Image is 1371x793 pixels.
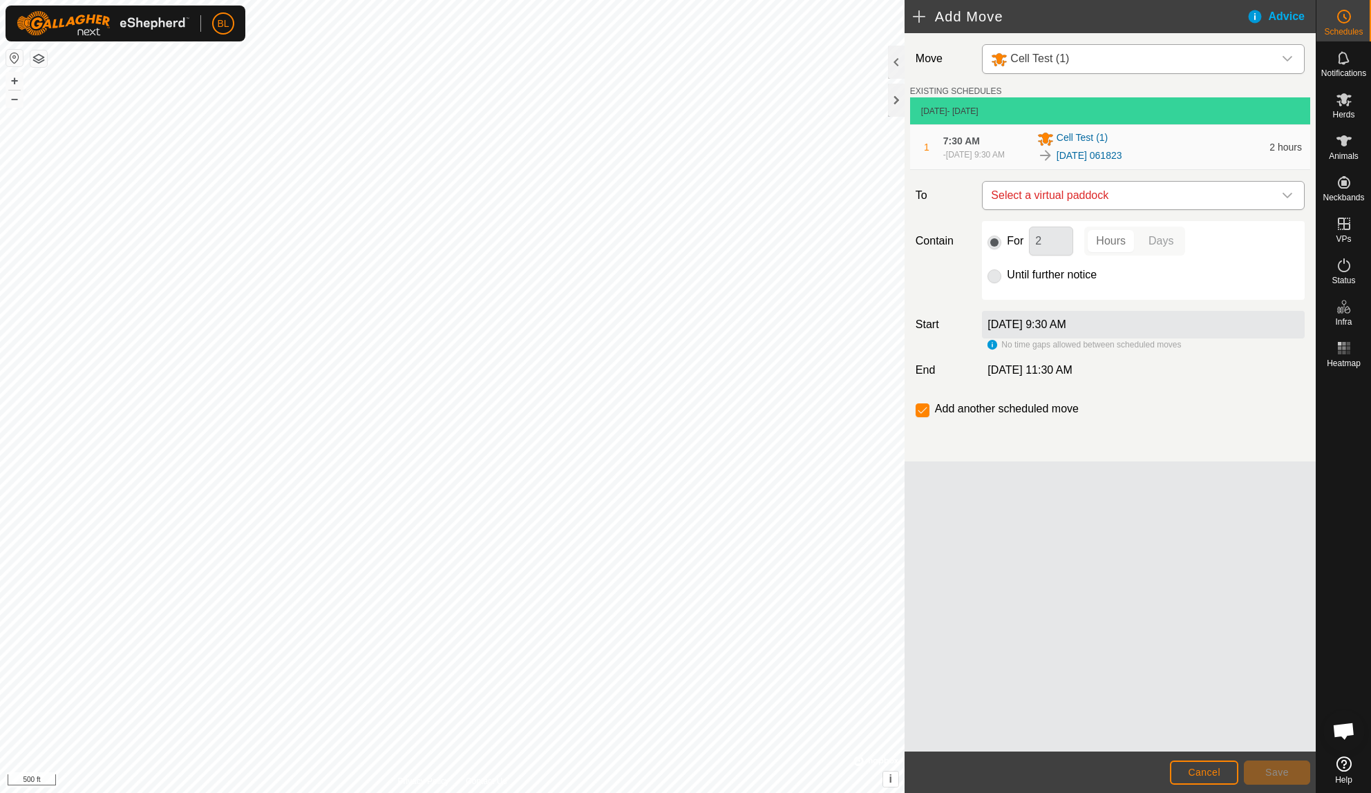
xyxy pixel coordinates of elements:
[1057,131,1108,147] span: Cell Test (1)
[910,233,977,249] label: Contain
[910,362,977,379] label: End
[985,182,1274,209] span: Select a virtual paddock
[1007,236,1023,247] label: For
[985,45,1274,73] span: Cell Test
[1188,767,1220,778] span: Cancel
[30,50,47,67] button: Map Layers
[6,90,23,107] button: –
[987,318,1066,330] label: [DATE] 9:30 AM
[1057,149,1122,163] a: [DATE] 061823
[910,316,977,333] label: Start
[1001,340,1181,350] span: No time gaps allowed between scheduled moves
[1170,761,1238,785] button: Cancel
[6,50,23,66] button: Reset Map
[1336,235,1351,243] span: VPs
[935,403,1079,414] label: Add another scheduled move
[1335,318,1352,326] span: Infra
[910,85,1002,97] label: EXISTING SCHEDULES
[1321,69,1366,77] span: Notifications
[1332,111,1354,119] span: Herds
[943,135,980,146] span: 7:30 AM
[1323,710,1365,752] div: Open chat
[1329,152,1359,160] span: Animals
[1269,142,1302,153] span: 2 hours
[1324,28,1363,36] span: Schedules
[987,364,1072,376] span: [DATE] 11:30 AM
[1037,147,1054,164] img: To
[1316,751,1371,790] a: Help
[1274,45,1301,73] div: dropdown trigger
[466,775,507,787] a: Contact Us
[910,44,977,74] label: Move
[913,8,1247,25] h2: Add Move
[17,11,189,36] img: Gallagher Logo
[1244,761,1310,785] button: Save
[1327,359,1361,367] span: Heatmap
[1332,276,1355,285] span: Status
[943,149,1005,161] div: -
[1007,269,1097,280] label: Until further notice
[910,181,977,210] label: To
[6,73,23,89] button: +
[889,773,892,785] span: i
[924,142,929,153] span: 1
[217,17,229,31] span: BL
[921,106,947,116] span: [DATE]
[883,772,898,787] button: i
[1335,776,1352,784] span: Help
[1010,52,1069,64] span: Cell Test (1)
[946,150,1005,160] span: [DATE] 9:30 AM
[397,775,449,787] a: Privacy Policy
[1274,182,1301,209] div: dropdown trigger
[947,106,978,116] span: - [DATE]
[1265,767,1289,778] span: Save
[1323,193,1364,202] span: Neckbands
[1247,8,1316,25] div: Advice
